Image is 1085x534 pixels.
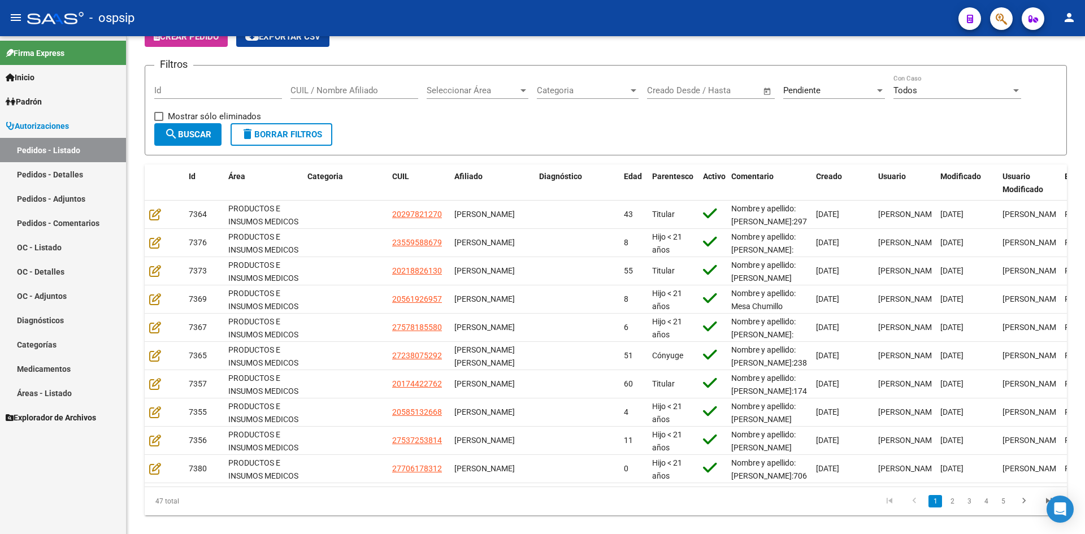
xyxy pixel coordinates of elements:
li: page 3 [961,492,978,511]
span: Borrar Filtros [241,129,322,140]
span: PRODUCTOS E INSUMOS MEDICOS [228,232,298,254]
a: 4 [979,495,993,507]
span: [PERSON_NAME] [1002,436,1063,445]
span: [DATE] [816,379,839,388]
a: go to last page [1038,495,1060,507]
span: [PERSON_NAME] [454,379,515,388]
span: Titular [652,210,675,219]
span: 27238075292 [392,351,442,360]
datatable-header-cell: Categoria [303,164,388,202]
span: Cónyuge [652,351,683,360]
span: [PERSON_NAME] [878,351,939,360]
span: Categoria [537,85,628,95]
span: [DATE] [816,351,839,360]
span: Titular [652,379,675,388]
span: 23559588679 [392,238,442,247]
span: 7367 [189,323,207,332]
span: Todos [893,85,917,95]
span: 0 [624,464,628,473]
datatable-header-cell: Modificado [936,164,998,202]
span: 20585132668 [392,407,442,416]
span: [PERSON_NAME] [454,266,515,275]
span: [PERSON_NAME] [1002,266,1063,275]
mat-icon: menu [9,11,23,24]
span: [PERSON_NAME] [1002,351,1063,360]
span: PRODUCTOS E INSUMOS MEDICOS [228,345,298,367]
span: [DATE] [940,210,964,219]
span: Inicio [6,71,34,84]
h3: Filtros [154,57,193,72]
span: 43 [624,210,633,219]
mat-icon: cloud_download [245,29,259,43]
span: [PERSON_NAME] [878,436,939,445]
span: 20174422762 [392,379,442,388]
span: [PERSON_NAME] [1002,379,1063,388]
datatable-header-cell: Área [224,164,303,202]
span: [PERSON_NAME] [454,238,515,247]
span: [DATE] [816,210,839,219]
span: [PERSON_NAME] [1002,323,1063,332]
span: Autorizaciones [6,120,69,132]
span: Hijo < 21 años [652,317,682,339]
span: Nombre y apellido: [PERSON_NAME]:23807529 Dirección: [STREET_ADDRESS][PERSON_NAME] Paz / entre la... [731,345,870,483]
span: PRODUCTOS E INSUMOS MEDICOS [228,204,298,226]
span: 7376 [189,238,207,247]
mat-icon: person [1062,11,1076,24]
span: Firma Express [6,47,64,59]
span: Activo [703,172,726,181]
span: Usuario Modificado [1002,172,1043,194]
span: Usuario [878,172,906,181]
button: Exportar CSV [236,27,329,47]
mat-icon: search [164,127,178,141]
span: - ospsip [89,6,134,31]
span: [DATE] [816,294,839,303]
span: [DATE] [940,407,964,416]
span: 7364 [189,210,207,219]
span: 11 [624,436,633,445]
span: Nombre y apellido: [PERSON_NAME]:29782127 [731,204,830,226]
span: [DATE] [816,407,839,416]
div: Open Intercom Messenger [1047,496,1074,523]
span: Mostrar sólo eliminados [168,110,261,123]
datatable-header-cell: Afiliado [450,164,535,202]
span: [PERSON_NAME] [454,323,515,332]
span: [PERSON_NAME] [878,294,939,303]
span: 7355 [189,407,207,416]
span: Área [228,172,245,181]
input: Fecha inicio [647,85,693,95]
span: 20561926957 [392,294,442,303]
span: Explorador de Archivos [6,411,96,424]
li: page 2 [944,492,961,511]
a: 2 [945,495,959,507]
span: [DATE] [940,323,964,332]
span: CUIL [392,172,409,181]
span: Nombre y apellido: Mesa Chumillo Maximo Dni: [PHONE_NUMBER] Telefono:[PHONE_NUMBER] Dirección: [P... [731,289,801,465]
span: Creado [816,172,842,181]
span: Diagnóstico [539,172,582,181]
span: Hijo < 21 años [652,232,682,254]
span: Nombre y apellido: [PERSON_NAME]:70617831 Dirección: [STREET_ADDRESS] Teléfono: [PHONE_NUMBER] [731,458,830,532]
span: 7369 [189,294,207,303]
span: Parentesco [652,172,693,181]
span: [PERSON_NAME] [878,407,939,416]
div: 47 total [145,487,327,515]
datatable-header-cell: Diagnóstico [535,164,619,202]
datatable-header-cell: CUIL [388,164,450,202]
span: [DATE] [940,351,964,360]
span: [PERSON_NAME] [878,266,939,275]
span: Comentario [731,172,774,181]
span: 27578185580 [392,323,442,332]
span: 7356 [189,436,207,445]
span: Nombre y apellido: [PERSON_NAME] [PERSON_NAME] Dni:21882613 Reposición Clínica [PERSON_NAME] [731,261,796,334]
span: 60 [624,379,633,388]
span: Categoria [307,172,343,181]
datatable-header-cell: Id [184,164,224,202]
span: 27706178312 [392,464,442,473]
a: go to previous page [904,495,925,507]
button: Buscar [154,123,222,146]
a: 3 [962,495,976,507]
datatable-header-cell: Edad [619,164,648,202]
span: Hijo < 21 años [652,402,682,424]
span: [PERSON_NAME] [454,294,515,303]
span: PRODUCTOS E INSUMOS MEDICOS [228,402,298,424]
